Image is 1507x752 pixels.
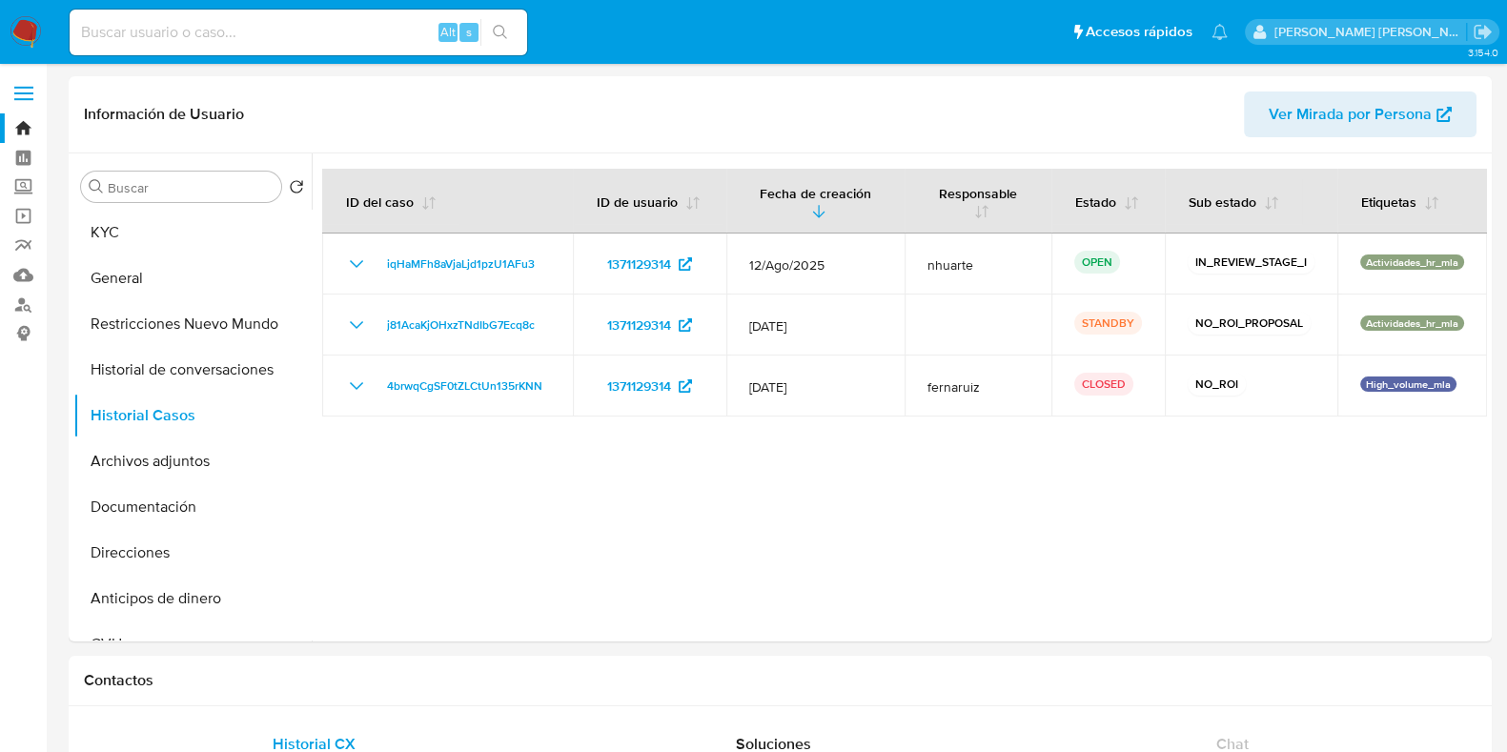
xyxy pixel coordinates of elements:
span: s [466,23,472,41]
span: Accesos rápidos [1086,22,1192,42]
span: Alt [440,23,456,41]
a: Notificaciones [1212,24,1228,40]
a: Salir [1473,22,1493,42]
button: Buscar [89,179,104,194]
button: Historial Casos [73,393,312,438]
input: Buscar [108,179,274,196]
h1: Contactos [84,671,1476,690]
input: Buscar usuario o caso... [70,20,527,45]
button: KYC [73,210,312,255]
button: CVU [73,621,312,667]
button: Direcciones [73,530,312,576]
button: Documentación [73,484,312,530]
button: Restricciones Nuevo Mundo [73,301,312,347]
button: Volver al orden por defecto [289,179,304,200]
button: Archivos adjuntos [73,438,312,484]
button: Historial de conversaciones [73,347,312,393]
button: Anticipos de dinero [73,576,312,621]
p: noelia.huarte@mercadolibre.com [1274,23,1467,41]
button: Ver Mirada por Persona [1244,91,1476,137]
button: General [73,255,312,301]
span: Ver Mirada por Persona [1269,91,1432,137]
h1: Información de Usuario [84,105,244,124]
button: search-icon [480,19,519,46]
